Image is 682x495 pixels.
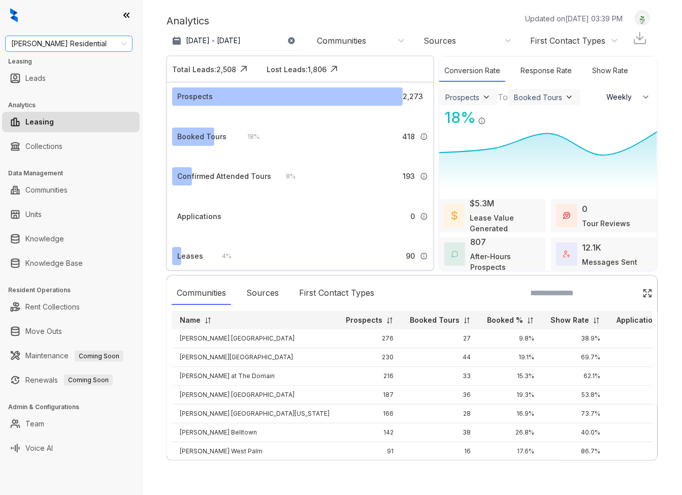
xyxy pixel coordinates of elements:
li: Units [2,204,140,225]
img: Info [420,252,428,260]
td: 16 [402,442,479,461]
a: RenewalsComing Soon [25,370,113,390]
td: 19.3% [479,386,542,405]
a: Rent Collections [25,297,80,317]
img: logo [10,8,18,22]
p: Booked Tours [410,315,460,325]
div: Response Rate [515,60,577,82]
div: Confirmed Attended Tours [177,171,271,182]
div: Leases [177,251,203,262]
span: 90 [406,251,415,262]
img: sorting [593,317,600,324]
img: ViewFilterArrow [481,92,492,102]
h3: Resident Operations [8,286,142,295]
a: Team [25,414,44,434]
td: 187 [338,386,402,405]
img: TotalFum [563,251,570,258]
img: Info [420,212,428,221]
li: Communities [2,180,140,200]
img: Info [478,117,486,125]
img: sorting [386,317,394,324]
li: Knowledge [2,229,140,249]
h3: Data Management [8,169,142,178]
li: Collections [2,136,140,157]
img: Click Icon [642,288,653,298]
div: Lost Leads: 1,806 [267,64,327,75]
td: 53.8% [542,386,608,405]
div: Applications [177,211,221,222]
h3: Leasing [8,57,142,66]
td: [PERSON_NAME] [GEOGRAPHIC_DATA][US_STATE] [172,405,338,423]
td: 0 [608,367,680,386]
span: 193 [403,171,415,182]
td: 73.7% [542,405,608,423]
div: Messages Sent [582,257,638,267]
span: 0 [410,211,415,222]
td: 38.9% [542,329,608,348]
div: Booked Tours [514,93,562,102]
img: SearchIcon [621,289,630,297]
p: [DATE] - [DATE] [186,36,241,46]
img: Download [632,30,647,46]
td: 17.6% [479,442,542,461]
td: 36 [402,386,479,405]
td: 216 [338,367,402,386]
img: UserAvatar [635,13,649,23]
a: Collections [25,136,62,157]
td: 0 [608,348,680,367]
td: 166 [338,405,402,423]
td: 0 [608,442,680,461]
img: sorting [463,317,471,324]
p: Show Rate [550,315,589,325]
img: AfterHoursConversations [451,251,458,257]
div: Sources [424,35,456,46]
li: Maintenance [2,346,140,366]
p: Name [180,315,201,325]
div: $5.3M [470,197,494,209]
a: Knowledge Base [25,253,83,273]
div: Conversion Rate [439,60,505,82]
div: First Contact Types [294,282,379,305]
div: 807 [470,236,486,248]
td: [PERSON_NAME] [GEOGRAPHIC_DATA] [172,329,338,348]
div: Prospects [445,93,479,102]
a: Communities [25,180,68,200]
td: 62.1% [542,367,608,386]
div: 18 % [439,106,476,129]
div: Sources [241,282,284,305]
td: [PERSON_NAME] West Palm [172,442,338,461]
td: 9.8% [479,329,542,348]
a: Units [25,204,42,225]
td: 44 [402,348,479,367]
td: 0 [608,423,680,442]
td: [PERSON_NAME] [GEOGRAPHIC_DATA] [172,386,338,405]
img: LeaseValue [451,210,458,221]
li: Team [2,414,140,434]
p: Analytics [167,13,209,28]
li: Rent Collections [2,297,140,317]
div: After-Hours Prospects [470,251,541,272]
div: 8 % [276,171,296,182]
div: To [498,91,508,103]
div: Total Leads: 2,508 [172,64,236,75]
a: Leads [25,68,46,88]
div: 4 % [212,251,232,262]
div: Tour Reviews [582,218,631,229]
div: Show Rate [587,60,633,82]
img: sorting [527,317,534,324]
button: Weekly [600,88,657,106]
td: 142 [338,423,402,442]
span: Coming Soon [75,351,123,362]
img: TourReviews [563,212,570,219]
a: Voice AI [25,438,53,458]
div: Communities [317,35,366,46]
td: 0 [608,329,680,348]
div: Booked Tours [177,131,226,142]
li: Renewals [2,370,140,390]
td: 19.1% [479,348,542,367]
td: 40.0% [542,423,608,442]
img: sorting [204,317,212,324]
li: Knowledge Base [2,253,140,273]
span: Weekly [606,92,637,102]
td: 26.8% [479,423,542,442]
